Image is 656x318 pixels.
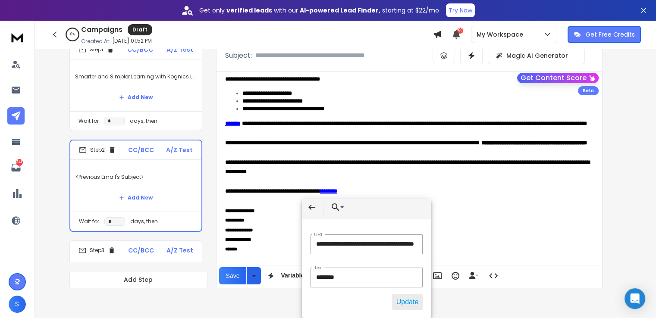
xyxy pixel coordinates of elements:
[78,46,114,53] div: Step 1
[279,272,309,279] span: Variables
[586,30,635,39] p: Get Free Credits
[263,267,309,284] button: Variables
[9,296,26,313] button: S
[128,246,154,255] p: CC/BCC
[568,26,641,43] button: Get Free Credits
[166,45,193,54] p: A/Z Test
[578,86,599,95] div: Beta
[79,218,99,225] p: Wait for
[226,6,272,15] strong: verified leads
[312,265,324,271] label: Text
[477,30,527,39] p: My Workspace
[302,199,322,216] button: Back
[112,189,160,206] button: Add New
[457,28,463,34] span: 50
[506,51,568,60] p: Magic AI Generator
[112,37,152,44] p: [DATE] 01:52 PM
[112,89,160,106] button: Add New
[81,38,110,45] p: Created At:
[219,267,247,284] button: Save
[127,45,153,54] p: CC/BCC
[78,118,99,125] p: Wait for
[69,140,202,232] li: Step2CC/BCCA/Z Test<Previous Email's Subject>Add NewWait fordays, then
[199,6,439,15] p: Get only with our starting at $22/mo
[312,232,325,237] label: URL
[16,159,23,166] p: 341
[225,50,252,61] p: Subject:
[130,218,158,225] p: days, then
[9,29,26,45] img: logo
[69,40,202,131] li: Step1CC/BCCA/Z TestSmarter and Simpler Learning with Kognics LMSAdd NewWait fordays, then
[75,165,196,189] p: <Previous Email's Subject>
[81,25,122,35] h1: Campaigns
[625,288,645,309] div: Open Intercom Messenger
[130,118,157,125] p: days, then
[7,159,25,176] a: 341
[449,6,472,15] p: Try Now
[392,294,423,310] button: Update
[69,271,207,288] button: Add Step
[78,246,116,254] div: Step 3
[166,246,193,255] p: A/Z Test
[128,146,154,154] p: CC/BCC
[488,47,585,64] button: Magic AI Generator
[70,32,75,37] p: 0 %
[79,146,116,154] div: Step 2
[128,24,152,35] div: Draft
[166,146,193,154] p: A/Z Test
[517,73,599,83] button: Get Content Score
[446,3,475,17] button: Try Now
[326,199,345,216] button: Choose Link
[75,65,197,89] p: Smarter and Simpler Learning with Kognics LMS
[300,6,380,15] strong: AI-powered Lead Finder,
[485,267,502,284] button: Code View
